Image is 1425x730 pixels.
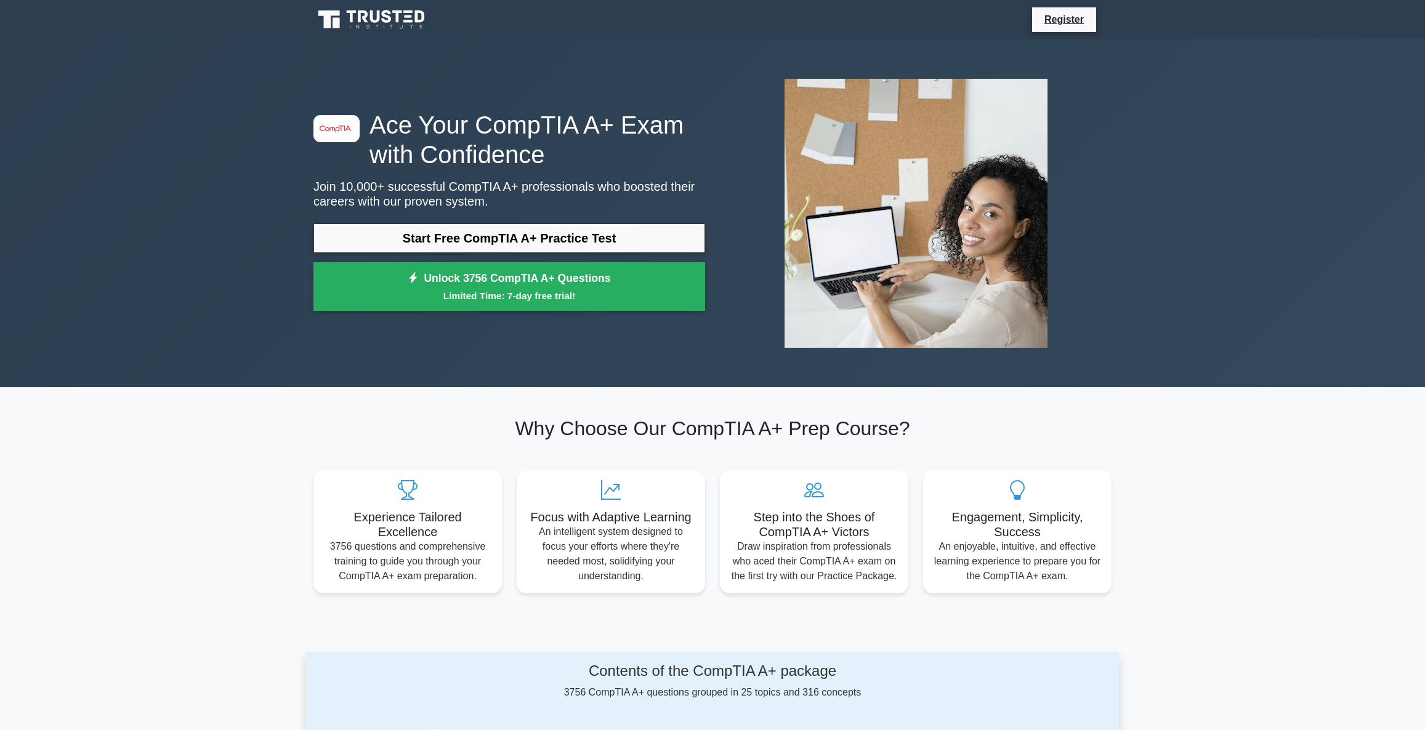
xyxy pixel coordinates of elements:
h4: Contents of the CompTIA A+ package [422,662,1003,680]
h5: Step into the Shoes of CompTIA A+ Victors [730,510,898,539]
small: Limited Time: 7-day free trial! [329,289,690,303]
a: Unlock 3756 CompTIA A+ QuestionsLimited Time: 7-day free trial! [313,262,705,311]
div: 3756 CompTIA A+ questions grouped in 25 topics and 316 concepts [422,662,1003,700]
a: Start Free CompTIA A+ Practice Test [313,223,705,253]
p: An enjoyable, intuitive, and effective learning experience to prepare you for the CompTIA A+ exam. [933,539,1102,584]
h5: Experience Tailored Excellence [323,510,492,539]
p: 3756 questions and comprehensive training to guide you through your CompTIA A+ exam preparation. [323,539,492,584]
p: Join 10,000+ successful CompTIA A+ professionals who boosted their careers with our proven system. [313,179,705,209]
h5: Focus with Adaptive Learning [527,510,695,524]
h5: Engagement, Simplicity, Success [933,510,1102,539]
a: Register [1037,12,1091,27]
h2: Why Choose Our CompTIA A+ Prep Course? [313,417,1112,440]
p: Draw inspiration from professionals who aced their CompTIA A+ exam on the first try with our Prac... [730,539,898,584]
p: An intelligent system designed to focus your efforts where they're needed most, solidifying your ... [527,524,695,584]
h1: Ace Your CompTIA A+ Exam with Confidence [313,110,705,169]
